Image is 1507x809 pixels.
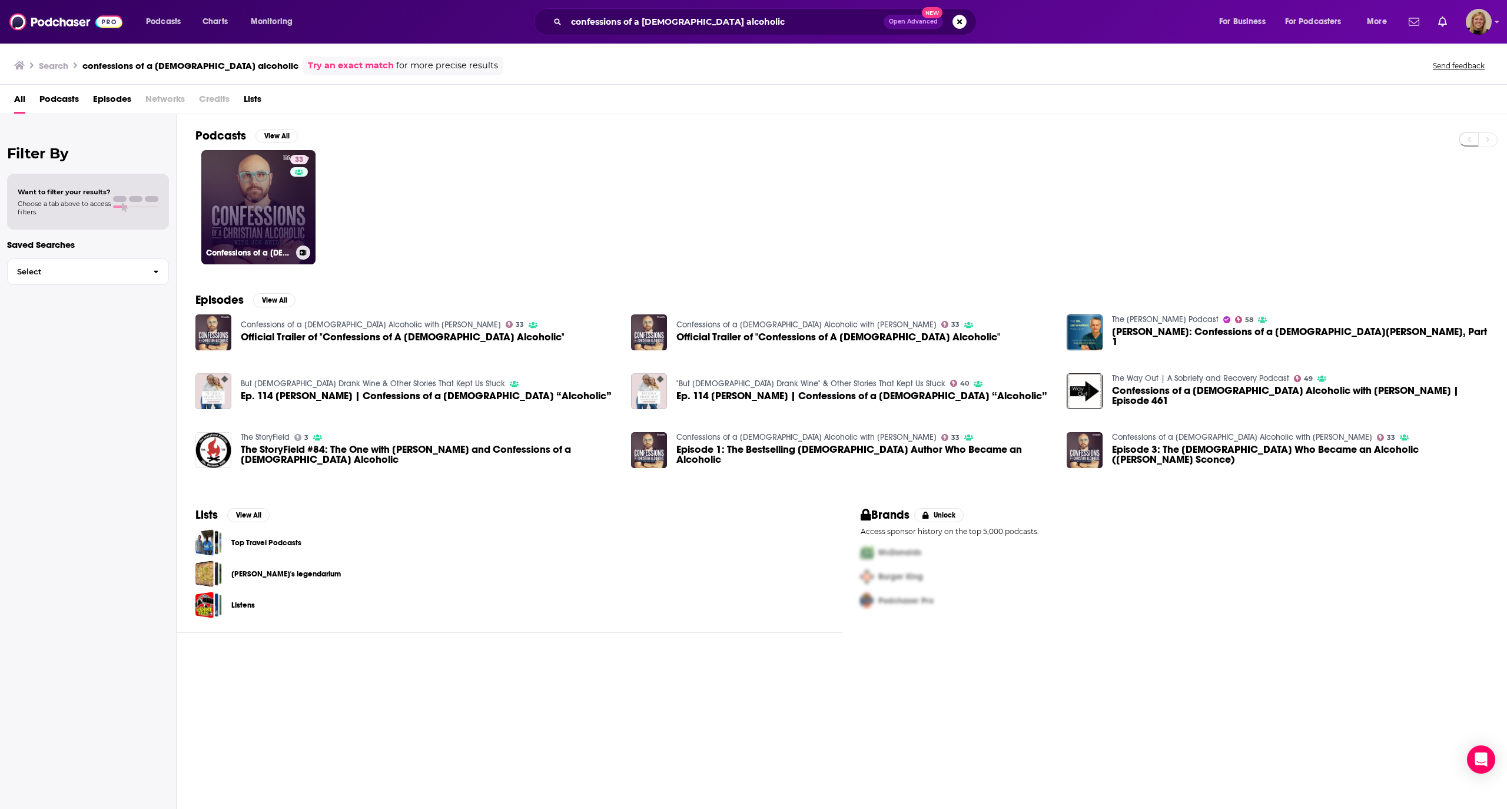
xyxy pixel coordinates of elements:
[889,19,938,25] span: Open Advanced
[93,89,131,114] a: Episodes
[195,314,231,350] img: Official Trailer of "Confessions of A Christian Alcoholic"
[244,89,261,114] span: Lists
[145,89,185,114] span: Networks
[295,154,303,166] span: 33
[1067,314,1103,350] img: Jon Seidl: Confessions of a Christian Alcoholic, Part 1
[1433,12,1452,32] a: Show notifications dropdown
[195,432,231,468] a: The StoryField #84: The One with Jon Seidl and Confessions of a Christian Alcoholic
[39,89,79,114] a: Podcasts
[195,592,222,618] a: Listens
[1285,14,1342,30] span: For Podcasters
[884,15,943,29] button: Open AdvancedNew
[1112,327,1488,347] span: [PERSON_NAME]: Confessions of a [DEMOGRAPHIC_DATA][PERSON_NAME], Part 1
[1429,61,1488,71] button: Send feedback
[290,155,308,164] a: 33
[241,391,612,401] a: Ep. 114 Jon Seidl | Confessions of a Christian “Alcoholic”
[878,548,921,558] span: McDonalds
[195,293,296,307] a: EpisodesView All
[138,12,196,31] button: open menu
[676,445,1053,465] span: Episode 1: The Bestselling [DEMOGRAPHIC_DATA] Author Who Became an Alcoholic
[1245,317,1253,323] span: 58
[39,60,68,71] h3: Search
[914,508,964,522] button: Unlock
[1067,432,1103,468] img: Episode 3: The Pastor Who Became an Alcoholic (Brenton Sconce)
[203,14,228,30] span: Charts
[1112,314,1219,324] a: The Dr. Lee Warren Podcast
[856,541,878,565] img: First Pro Logo
[676,320,937,330] a: Confessions of a Christian Alcoholic with Jon Seidl
[396,59,498,72] span: for more precise results
[195,128,298,143] a: PodcastsView All
[255,129,298,143] button: View All
[231,536,301,549] a: Top Travel Podcasts
[241,445,617,465] a: The StoryField #84: The One with Jon Seidl and Confessions of a Christian Alcoholic
[195,293,244,307] h2: Episodes
[1112,445,1488,465] a: Episode 3: The Pastor Who Became an Alcoholic (Brenton Sconce)
[241,332,565,342] span: Official Trailer of "Confessions of A [DEMOGRAPHIC_DATA] Alcoholic"
[195,508,270,522] a: ListsView All
[631,432,667,468] img: Episode 1: The Bestselling Christian Author Who Became an Alcoholic
[1277,12,1359,31] button: open menu
[516,322,524,327] span: 33
[1387,435,1395,440] span: 33
[922,7,943,18] span: New
[195,561,222,587] a: Tolkien's legendarium
[9,11,122,33] img: Podchaser - Follow, Share and Rate Podcasts
[195,12,235,31] a: Charts
[631,373,667,409] a: Ep. 114 Jon Seidl | Confessions of a Christian “Alcoholic”
[241,391,612,401] span: Ep. 114 [PERSON_NAME] | Confessions of a [DEMOGRAPHIC_DATA] “Alcoholic”
[251,14,293,30] span: Monitoring
[878,596,934,606] span: Podchaser Pro
[951,322,960,327] span: 33
[1112,386,1488,406] a: Confessions of a Christian Alcoholic with Jon Seidl | Episode 461
[14,89,25,114] a: All
[676,332,1000,342] span: Official Trailer of "Confessions of A [DEMOGRAPHIC_DATA] Alcoholic"
[195,529,222,556] span: Top Travel Podcasts
[201,150,316,264] a: 33Confessions of a [DEMOGRAPHIC_DATA] Alcoholic with [PERSON_NAME]
[304,435,308,440] span: 3
[1211,12,1280,31] button: open menu
[227,508,270,522] button: View All
[241,332,565,342] a: Official Trailer of "Confessions of A Christian Alcoholic"
[195,508,218,522] h2: Lists
[231,568,341,581] a: [PERSON_NAME]'s legendarium
[1466,9,1492,35] span: Logged in as avansolkema
[950,380,970,387] a: 40
[82,60,298,71] h3: confessions of a [DEMOGRAPHIC_DATA] alcoholic
[1367,14,1387,30] span: More
[1294,375,1313,382] a: 49
[676,379,945,389] a: "But Jesus Drank Wine" & Other Stories That Kept Us Stuck
[856,565,878,589] img: Second Pro Logo
[195,128,246,143] h2: Podcasts
[18,188,111,196] span: Want to filter your results?
[1235,316,1254,323] a: 58
[241,379,505,389] a: But Jesus Drank Wine & Other Stories That Kept Us Stuck
[856,589,878,613] img: Third Pro Logo
[1467,745,1495,774] div: Open Intercom Messenger
[243,12,308,31] button: open menu
[253,293,296,307] button: View All
[7,145,169,162] h2: Filter By
[861,527,1488,536] p: Access sponsor history on the top 5,000 podcasts.
[566,12,884,31] input: Search podcasts, credits, & more...
[676,332,1000,342] a: Official Trailer of "Confessions of A Christian Alcoholic"
[631,314,667,350] a: Official Trailer of "Confessions of A Christian Alcoholic"
[195,373,231,409] a: Ep. 114 Jon Seidl | Confessions of a Christian “Alcoholic”
[241,432,290,442] a: The StoryField
[1112,327,1488,347] a: Jon Seidl: Confessions of a Christian Alcoholic, Part 1
[960,381,969,386] span: 40
[1219,14,1266,30] span: For Business
[1377,434,1396,441] a: 33
[951,435,960,440] span: 33
[241,320,501,330] a: Confessions of a Christian Alcoholic with Jon Seidl
[308,59,394,72] a: Try an exact match
[1112,386,1488,406] span: Confessions of a [DEMOGRAPHIC_DATA] Alcoholic with [PERSON_NAME] | Episode 461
